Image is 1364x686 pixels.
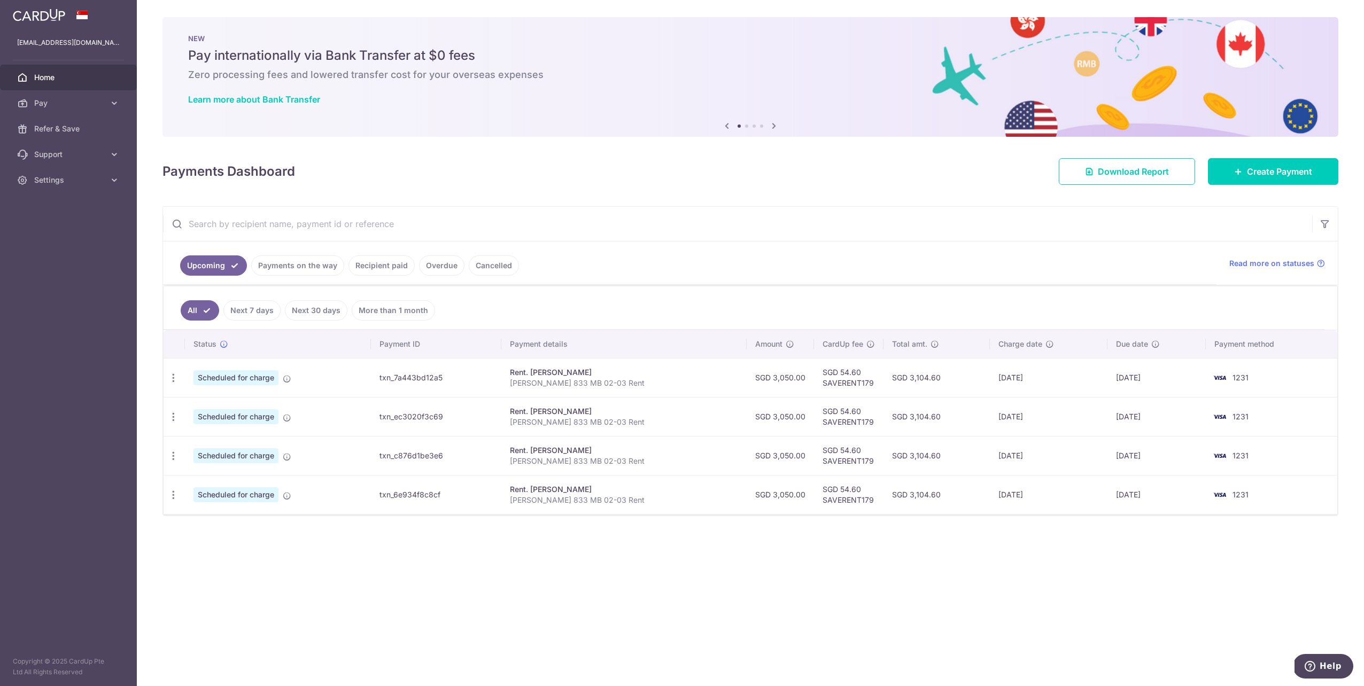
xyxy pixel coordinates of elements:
[1233,451,1249,460] span: 1231
[193,487,278,502] span: Scheduled for charge
[1098,165,1169,178] span: Download Report
[755,339,782,349] span: Amount
[34,149,105,160] span: Support
[1107,397,1206,436] td: [DATE]
[1107,436,1206,475] td: [DATE]
[510,484,738,495] div: Rent. [PERSON_NAME]
[34,175,105,185] span: Settings
[823,339,863,349] span: CardUp fee
[510,417,738,427] p: [PERSON_NAME] 833 MB 02-03 Rent
[510,406,738,417] div: Rent. [PERSON_NAME]
[1209,410,1230,423] img: Bank Card
[285,300,347,321] a: Next 30 days
[990,475,1107,514] td: [DATE]
[883,475,990,514] td: SGD 3,104.60
[814,397,883,436] td: SGD 54.60 SAVERENT179
[13,9,65,21] img: CardUp
[1295,654,1353,681] iframe: Opens a widget where you can find more information
[193,409,278,424] span: Scheduled for charge
[163,207,1312,241] input: Search by recipient name, payment id or reference
[371,330,501,358] th: Payment ID
[371,397,501,436] td: txn_ec3020f3c69
[1233,412,1249,421] span: 1231
[814,436,883,475] td: SGD 54.60 SAVERENT179
[34,72,105,83] span: Home
[193,339,216,349] span: Status
[371,436,501,475] td: txn_c876d1be3e6
[883,358,990,397] td: SGD 3,104.60
[193,448,278,463] span: Scheduled for charge
[1209,488,1230,501] img: Bank Card
[251,255,344,276] a: Payments on the way
[747,436,814,475] td: SGD 3,050.00
[1059,158,1195,185] a: Download Report
[501,330,747,358] th: Payment details
[223,300,281,321] a: Next 7 days
[1229,258,1314,269] span: Read more on statuses
[1233,490,1249,499] span: 1231
[892,339,927,349] span: Total amt.
[180,255,247,276] a: Upcoming
[1107,358,1206,397] td: [DATE]
[17,37,120,48] p: [EMAIL_ADDRESS][DOMAIN_NAME]
[469,255,519,276] a: Cancelled
[34,98,105,108] span: Pay
[1107,475,1206,514] td: [DATE]
[1206,330,1337,358] th: Payment method
[352,300,435,321] a: More than 1 month
[1247,165,1312,178] span: Create Payment
[188,47,1313,64] h5: Pay internationally via Bank Transfer at $0 fees
[162,162,295,181] h4: Payments Dashboard
[510,378,738,388] p: [PERSON_NAME] 833 MB 02-03 Rent
[510,445,738,456] div: Rent. [PERSON_NAME]
[193,370,278,385] span: Scheduled for charge
[419,255,464,276] a: Overdue
[1209,371,1230,384] img: Bank Card
[747,358,814,397] td: SGD 3,050.00
[990,436,1107,475] td: [DATE]
[348,255,415,276] a: Recipient paid
[371,358,501,397] td: txn_7a443bd12a5
[188,34,1313,43] p: NEW
[1229,258,1325,269] a: Read more on statuses
[814,475,883,514] td: SGD 54.60 SAVERENT179
[883,436,990,475] td: SGD 3,104.60
[188,68,1313,81] h6: Zero processing fees and lowered transfer cost for your overseas expenses
[814,358,883,397] td: SGD 54.60 SAVERENT179
[510,367,738,378] div: Rent. [PERSON_NAME]
[1116,339,1148,349] span: Due date
[1209,449,1230,462] img: Bank Card
[181,300,219,321] a: All
[747,397,814,436] td: SGD 3,050.00
[162,17,1338,137] img: Bank transfer banner
[1233,373,1249,382] span: 1231
[998,339,1042,349] span: Charge date
[990,397,1107,436] td: [DATE]
[34,123,105,134] span: Refer & Save
[1208,158,1338,185] a: Create Payment
[747,475,814,514] td: SGD 3,050.00
[510,495,738,505] p: [PERSON_NAME] 833 MB 02-03 Rent
[188,94,320,105] a: Learn more about Bank Transfer
[371,475,501,514] td: txn_6e934f8c8cf
[510,456,738,466] p: [PERSON_NAME] 833 MB 02-03 Rent
[990,358,1107,397] td: [DATE]
[883,397,990,436] td: SGD 3,104.60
